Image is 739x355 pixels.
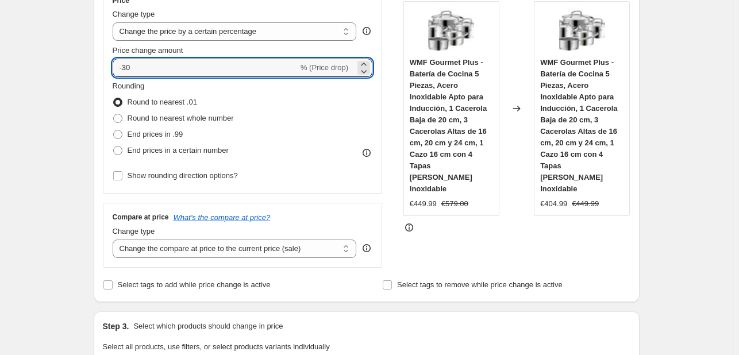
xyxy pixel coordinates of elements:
span: Change type [113,227,155,236]
span: Show rounding direction options? [128,171,238,180]
strike: €449.99 [572,198,599,210]
span: WMF Gourmet Plus - Batería de Cocina 5 Piezas, Acero Inoxidable Apto para Inducción, 1 Cacerola B... [540,58,617,193]
div: €449.99 [410,198,437,210]
input: -15 [113,59,298,77]
div: help [361,25,372,37]
h2: Step 3. [103,321,129,332]
span: End prices in .99 [128,130,183,138]
div: €404.99 [540,198,567,210]
span: Select all products, use filters, or select products variants individually [103,342,330,351]
span: Price change amount [113,46,183,55]
span: Round to nearest .01 [128,98,197,106]
img: 61ZGMiwVA9L_80x.jpg [559,7,605,53]
span: Change type [113,10,155,18]
span: WMF Gourmet Plus - Batería de Cocina 5 Piezas, Acero Inoxidable Apto para Inducción, 1 Cacerola B... [410,58,487,193]
img: 61ZGMiwVA9L_80x.jpg [428,7,474,53]
span: Select tags to add while price change is active [118,280,271,289]
span: Rounding [113,82,145,90]
button: What's the compare at price? [174,213,271,222]
p: Select which products should change in price [133,321,283,332]
span: Select tags to remove while price change is active [397,280,563,289]
span: End prices in a certain number [128,146,229,155]
div: help [361,242,372,254]
span: Round to nearest whole number [128,114,234,122]
span: % (Price drop) [301,63,348,72]
h3: Compare at price [113,213,169,222]
strike: €579.00 [441,198,468,210]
